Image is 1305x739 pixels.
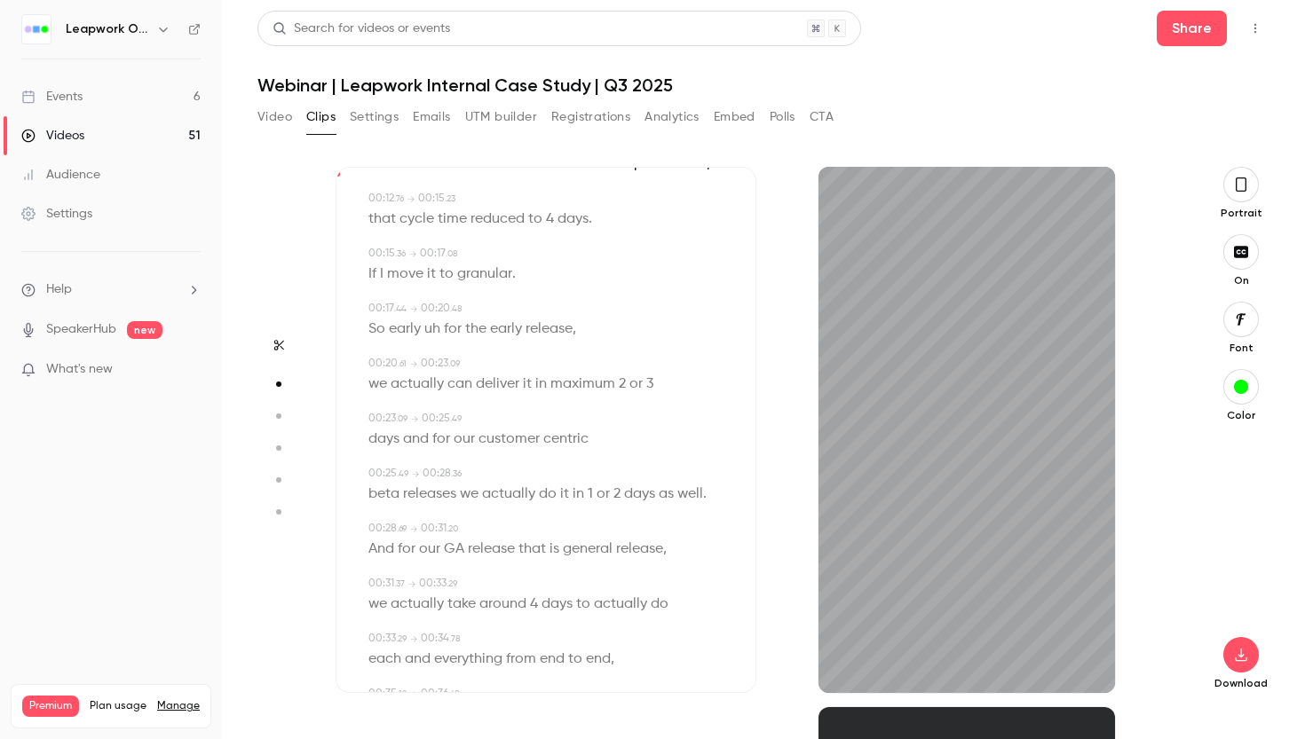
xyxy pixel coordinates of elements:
[410,633,417,646] span: →
[447,372,472,397] span: can
[1213,206,1269,220] p: Portrait
[597,482,610,507] span: or
[588,482,593,507] span: 1
[395,249,406,258] span: . 36
[457,262,512,287] span: granular
[422,413,450,424] span: 00:25
[528,207,542,232] span: to
[445,194,455,203] span: . 23
[368,207,396,232] span: that
[523,372,532,397] span: it
[394,579,405,588] span: . 37
[594,592,647,617] span: actually
[616,537,663,562] span: release
[476,372,519,397] span: deliver
[419,537,440,562] span: our
[413,103,450,131] button: Emails
[518,537,546,562] span: that
[410,688,417,701] span: →
[490,317,522,342] span: early
[465,103,537,131] button: UTM builder
[447,524,458,533] span: . 20
[421,688,448,699] span: 00:36
[410,358,417,371] span: →
[421,303,450,314] span: 00:20
[410,303,417,316] span: →
[451,469,462,478] span: . 36
[629,372,643,397] span: or
[412,468,419,481] span: →
[21,88,83,106] div: Events
[460,482,478,507] span: we
[368,633,396,644] span: 00:33
[546,207,554,232] span: 4
[551,103,630,131] button: Registrations
[651,592,668,617] span: do
[157,699,200,713] a: Manage
[397,469,408,478] span: . 49
[408,578,415,591] span: →
[424,317,440,342] span: uh
[368,193,394,204] span: 00:12
[350,103,399,131] button: Settings
[482,482,535,507] span: actually
[387,262,423,287] span: move
[624,482,655,507] span: days
[444,317,462,342] span: for
[22,15,51,43] img: Leapwork Online Event
[563,537,613,562] span: general
[586,647,611,672] span: end
[714,103,755,131] button: Embed
[306,103,336,131] button: Clips
[46,320,116,339] a: SpeakerHub
[21,280,201,299] li: help-dropdown-opener
[368,592,387,617] span: we
[398,537,415,562] span: for
[421,523,447,534] span: 00:31
[409,248,416,261] span: →
[21,166,100,184] div: Audience
[257,75,1269,96] h1: Webinar | Leapwork Internal Case Study | Q3 2025
[46,280,72,299] span: Help
[512,262,516,287] span: .
[448,359,460,368] span: . 09
[645,103,700,131] button: Analytics
[368,248,395,259] span: 00:15
[530,592,538,617] span: 4
[434,647,502,672] span: everything
[418,193,445,204] span: 00:15
[619,372,626,397] span: 2
[677,482,703,507] span: well
[368,482,399,507] span: beta
[368,372,387,397] span: we
[380,262,384,287] span: I
[576,592,590,617] span: to
[573,482,584,507] span: in
[1213,676,1269,690] p: Download
[368,413,396,424] span: 00:23
[1241,14,1269,43] button: Top Bar Actions
[419,578,447,589] span: 00:33
[46,360,113,379] span: What's new
[589,207,592,232] span: .
[273,20,450,38] div: Search for videos or events
[465,317,486,342] span: the
[410,523,417,536] span: →
[396,634,407,643] span: . 29
[558,207,589,232] span: days
[22,696,79,717] span: Premium
[611,647,614,672] span: ,
[663,537,667,562] span: ,
[543,427,589,452] span: centric
[550,372,615,397] span: maximum
[21,205,92,223] div: Settings
[471,207,525,232] span: reduced
[403,482,456,507] span: releases
[389,317,421,342] span: early
[368,303,394,314] span: 00:17
[444,537,464,562] span: GA
[526,317,573,342] span: release
[542,592,573,617] span: days
[394,304,407,313] span: . 44
[506,647,536,672] span: from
